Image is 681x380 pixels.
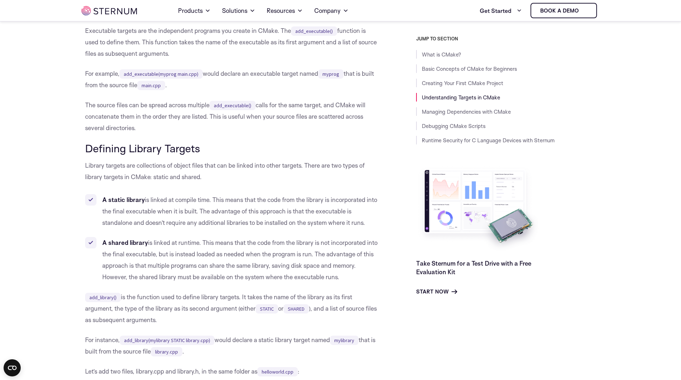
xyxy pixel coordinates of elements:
[422,51,461,58] a: What is CMake?
[422,94,500,101] a: Understanding Targets in CMake
[85,68,380,91] p: For example, would declare an executable target named that is built from the source file .
[416,164,541,253] img: Take Sternum for a Test Drive with a Free Evaluation Kit
[4,359,21,376] button: Open CMP widget
[85,291,380,326] p: is the function used to define library targets. It takes the name of the library as its first arg...
[416,287,457,296] a: Start Now
[422,80,503,87] a: Creating Your First CMake Project
[119,69,203,79] code: add_executable(myprog main.cpp)
[318,69,344,79] code: myprog
[102,196,145,203] b: A static library
[102,239,148,246] b: A shared library
[222,1,255,21] a: Solutions
[85,142,380,154] h3: Defining Library Targets
[291,26,337,36] code: add_executable()
[85,293,121,302] code: add_library()
[85,237,380,283] li: is linked at runtime. This means that the code from the library is not incorporated into the fina...
[209,101,256,110] code: add_executable()
[422,123,485,129] a: Debugging CMake Scripts
[257,367,298,376] code: helloworld.cpp
[120,336,214,345] code: add_library(mylibrary STATIC library.cpp)
[283,304,309,314] code: SHARED
[85,25,380,59] p: Executable targets are the independent programs you create in CMake. The function is used to defi...
[531,3,597,18] a: Book a demo
[330,336,359,345] code: mylibrary
[267,1,303,21] a: Resources
[82,6,137,15] img: sternum iot
[314,1,349,21] a: Company
[416,260,531,276] a: Take Sternum for a Test Drive with a Free Evaluation Kit
[85,334,380,357] p: For instance, would declare a static library target named that is built from the source file .
[416,36,600,41] h3: JUMP TO SECTION
[422,65,517,72] a: Basic Concepts of CMake for Beginners
[85,99,380,134] p: The source files can be spread across multiple calls for the same target, and CMake will concaten...
[422,137,554,144] a: Runtime Security for C Language Devices with Sternum
[151,347,182,356] code: library.cpp
[137,81,165,90] code: main.cpp
[422,108,511,115] a: Managing Dependencies with CMake
[85,194,380,228] li: is linked at compile time. This means that the code from the library is incorporated into the fin...
[480,4,522,18] a: Get Started
[256,304,278,314] code: STATIC
[85,160,380,183] p: Library targets are collections of object files that can be linked into other targets. There are ...
[582,8,587,14] img: sternum iot
[85,366,380,377] p: Let’s add two files, library.cpp and library.h, in the same folder as :
[178,1,211,21] a: Products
